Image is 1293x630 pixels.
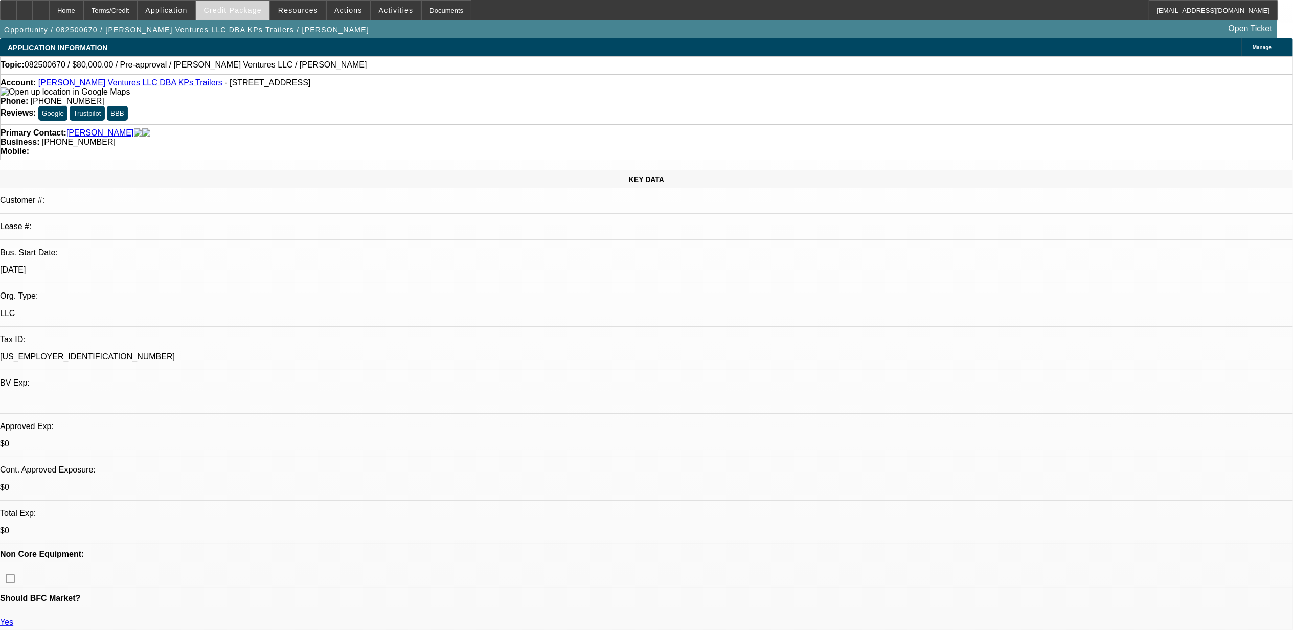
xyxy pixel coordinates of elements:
span: Application [145,6,187,14]
button: Credit Package [196,1,269,20]
a: [PERSON_NAME] Ventures LLC DBA KPs Trailers [38,78,222,87]
strong: Mobile: [1,147,29,155]
span: Opportunity / 082500670 / [PERSON_NAME] Ventures LLC DBA KPs Trailers / [PERSON_NAME] [4,26,369,34]
span: APPLICATION INFORMATION [8,43,107,52]
img: linkedin-icon.png [142,128,150,138]
button: Trustpilot [70,106,104,121]
button: Actions [327,1,370,20]
strong: Primary Contact: [1,128,66,138]
img: Open up location in Google Maps [1,87,130,97]
a: Open Ticket [1224,20,1276,37]
span: - [STREET_ADDRESS] [224,78,310,87]
strong: Account: [1,78,36,87]
span: Actions [334,6,362,14]
strong: Phone: [1,97,28,105]
a: [PERSON_NAME] [66,128,134,138]
button: Resources [270,1,326,20]
span: 082500670 / $80,000.00 / Pre-approval / [PERSON_NAME] Ventures LLC / [PERSON_NAME] [25,60,367,70]
span: KEY DATA [629,175,664,184]
span: Activities [379,6,414,14]
strong: Business: [1,138,39,146]
button: BBB [107,106,128,121]
button: Google [38,106,67,121]
strong: Reviews: [1,108,36,117]
strong: Topic: [1,60,25,70]
span: [PHONE_NUMBER] [31,97,104,105]
button: Activities [371,1,421,20]
a: View Google Maps [1,87,130,96]
img: facebook-icon.png [134,128,142,138]
span: Resources [278,6,318,14]
span: Manage [1253,44,1272,50]
span: Credit Package [204,6,262,14]
span: [PHONE_NUMBER] [42,138,116,146]
button: Application [138,1,195,20]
